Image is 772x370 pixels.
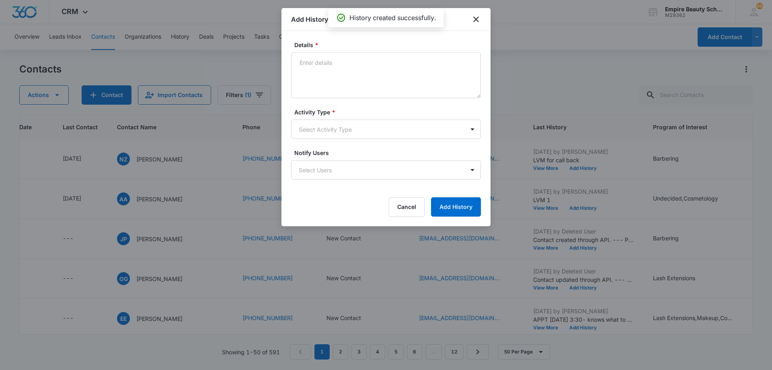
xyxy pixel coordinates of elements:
button: Cancel [389,197,425,217]
label: Activity Type [294,108,484,116]
label: Notify Users [294,149,484,157]
button: close [471,14,481,24]
label: Details [294,41,484,49]
p: History created successfully. [349,13,436,23]
h1: Add History [291,14,328,24]
button: Add History [431,197,481,217]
